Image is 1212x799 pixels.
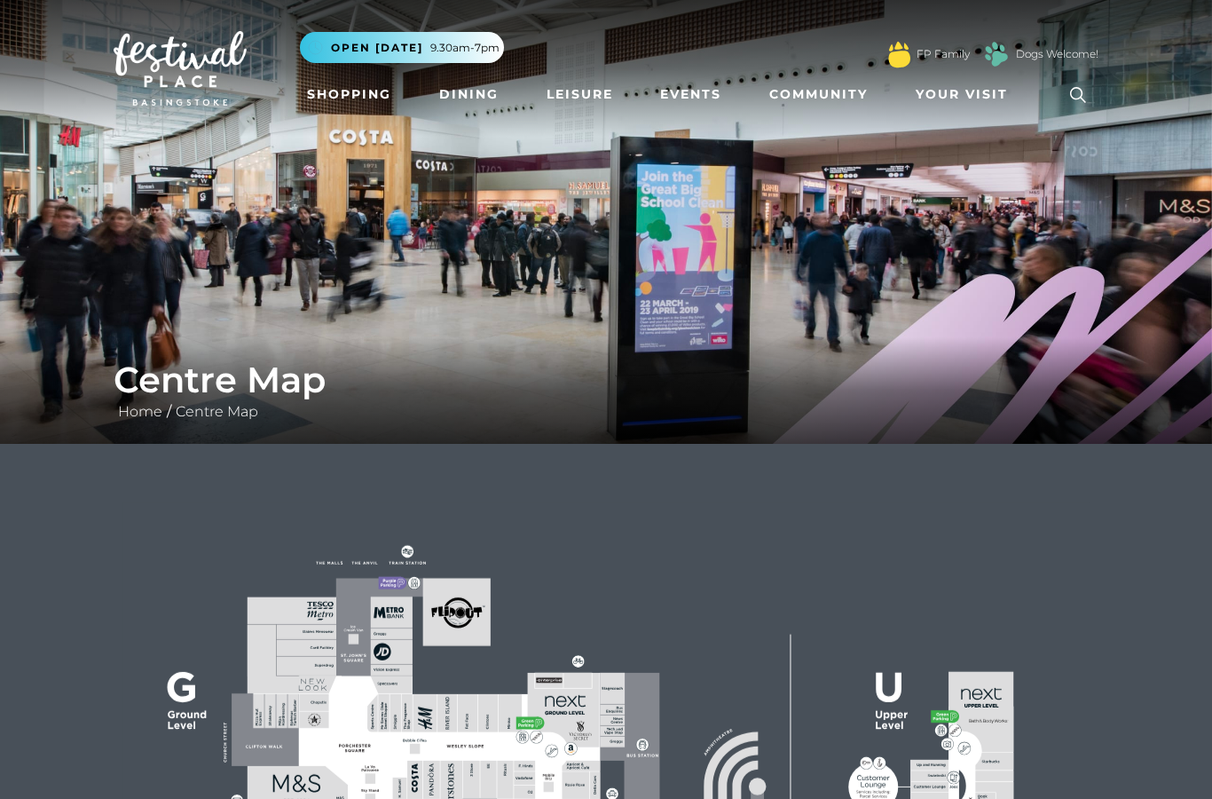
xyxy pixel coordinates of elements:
a: Your Visit [909,78,1024,111]
a: Home [114,403,167,420]
span: Open [DATE] [331,40,423,56]
div: / [100,359,1112,423]
a: Leisure [539,78,620,111]
a: Shopping [300,78,398,111]
a: Dogs Welcome! [1016,46,1098,62]
a: FP Family [917,46,970,62]
a: Events [653,78,728,111]
a: Dining [432,78,506,111]
span: 9.30am-7pm [430,40,500,56]
a: Community [762,78,875,111]
h1: Centre Map [114,359,1098,401]
button: Open [DATE] 9.30am-7pm [300,32,504,63]
span: Your Visit [916,85,1008,104]
a: Centre Map [171,403,263,420]
img: Festival Place Logo [114,31,247,106]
